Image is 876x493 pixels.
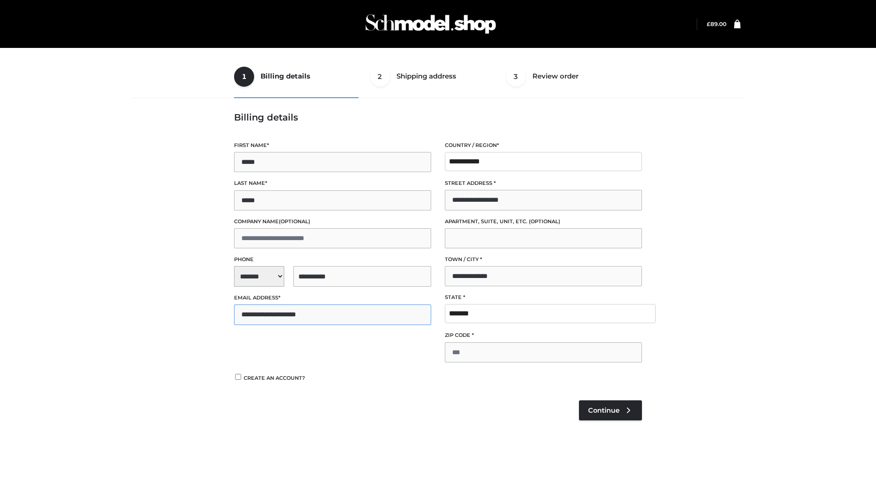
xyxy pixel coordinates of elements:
span: Create an account? [244,375,305,381]
label: First name [234,141,431,150]
label: Street address [445,179,642,188]
label: Company name [234,217,431,226]
span: £ [707,21,710,27]
label: State [445,293,642,302]
label: Apartment, suite, unit, etc. [445,217,642,226]
bdi: 89.00 [707,21,726,27]
span: Continue [588,406,620,414]
label: Email address [234,294,431,302]
label: ZIP Code [445,331,642,340]
img: Schmodel Admin 964 [362,6,499,42]
input: Create an account? [234,374,242,380]
label: Town / City [445,255,642,264]
span: (optional) [529,218,560,225]
label: Country / Region [445,141,642,150]
span: (optional) [279,218,310,225]
label: Phone [234,255,431,264]
a: Continue [579,400,642,420]
label: Last name [234,179,431,188]
a: £89.00 [707,21,726,27]
h3: Billing details [234,112,642,123]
